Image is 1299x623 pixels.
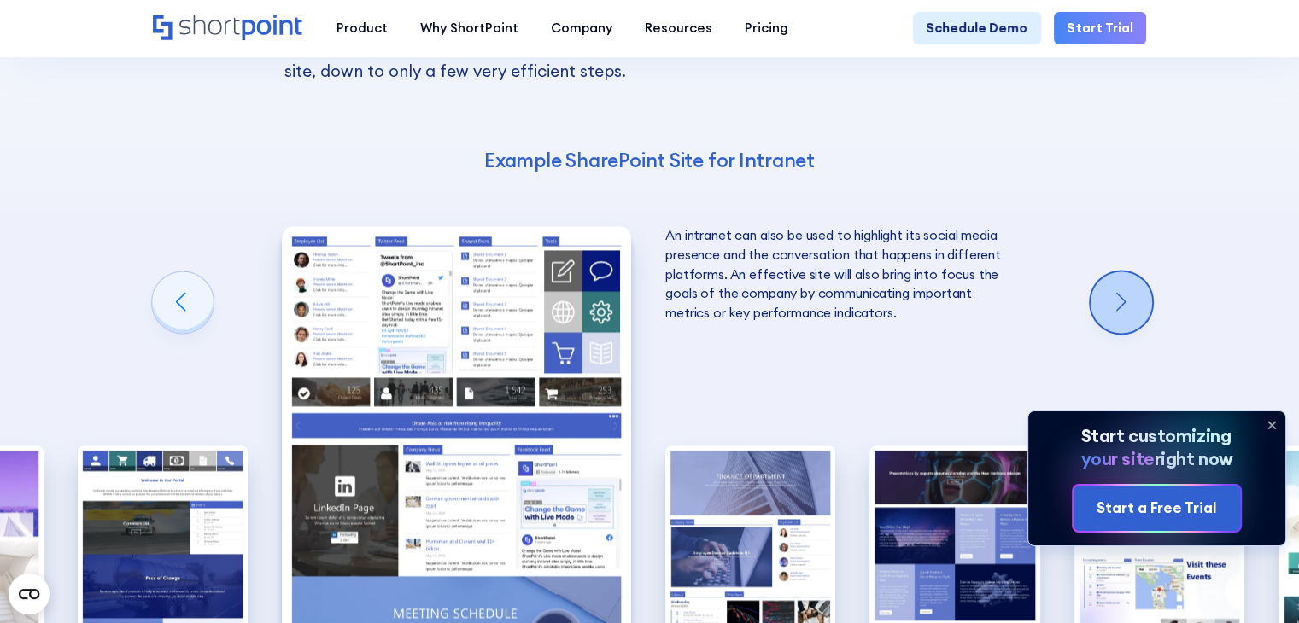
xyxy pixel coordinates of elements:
div: Next slide [1091,271,1152,333]
div: Previous slide [152,271,214,333]
div: Company [551,19,612,38]
iframe: Chat Widget [1214,541,1299,623]
button: Open CMP widget [9,574,50,614]
a: Why ShortPoint [404,12,535,44]
h4: Example SharePoint Site for Intranet [284,148,1015,173]
a: Company [535,12,629,44]
a: Pricing [728,12,805,44]
a: Start a Free Trial [1074,486,1241,531]
div: Start a Free Trial [1097,498,1217,520]
a: Product [320,12,404,44]
div: Widget de chat [1214,541,1299,623]
a: Start Trial [1054,12,1146,44]
div: Pricing [745,19,788,38]
p: An intranet can also be used to highlight its social media presence and the conversation that hap... [665,226,1015,323]
div: Resources [645,19,712,38]
div: Why ShortPoint [420,19,518,38]
a: Resources [629,12,728,44]
div: Product [336,19,388,38]
a: Schedule Demo [913,12,1040,44]
a: Home [153,15,304,43]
